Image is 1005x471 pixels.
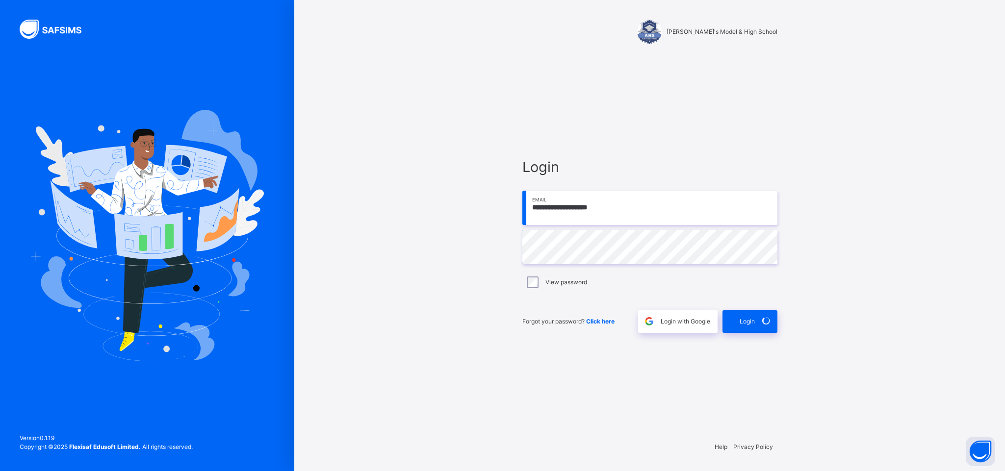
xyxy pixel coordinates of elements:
a: Privacy Policy [733,443,773,450]
span: Login [522,156,777,177]
span: Forgot your password? [522,318,615,325]
span: Version 0.1.19 [20,434,193,443]
span: Copyright © 2025 All rights reserved. [20,443,193,450]
strong: Flexisaf Edusoft Limited. [69,443,141,450]
span: [PERSON_NAME]'s Model & High School [667,27,777,36]
button: Open asap [966,437,995,466]
label: View password [545,278,587,287]
img: Hero Image [30,110,264,361]
img: google.396cfc9801f0270233282035f929180a.svg [644,316,655,327]
a: Click here [586,318,615,325]
span: Login [740,317,755,326]
span: Login with Google [661,317,710,326]
a: Help [715,443,727,450]
img: SAFSIMS Logo [20,20,93,39]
